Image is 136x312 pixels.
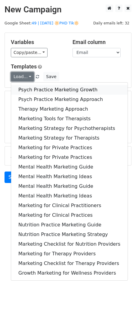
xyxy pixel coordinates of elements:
[11,85,128,95] a: Psych Practice Marketing Growth
[11,239,128,249] a: Marketing Checklist for Nutrition Providers
[5,172,24,183] a: Send
[11,104,128,114] a: Therapy Marketing Approach
[91,20,131,27] span: Daily emails left: 32
[11,249,128,259] a: Marketing for Therapy Providers
[11,172,128,181] a: Mental Health Marketing Ideas
[11,143,128,153] a: Marketing for Private Practices
[11,124,128,133] a: Marketing Strategy for Psychotherapists
[11,259,128,268] a: Marketing Checklist for Therapy Providers
[11,191,128,201] a: Mental Health Marketing Ideas
[11,181,128,191] a: Mental Health Marketing Guide
[91,21,131,25] a: Daily emails left: 32
[11,201,128,210] a: Marketing for Clinical Practitioners
[11,153,128,162] a: Marketing for Private Practices
[11,39,63,46] h5: Variables
[11,268,128,278] a: Growth Marketing for Wellness Providers
[11,114,128,124] a: Marketing Tools for Therapists
[11,162,128,172] a: Mental Health Marketing Guide
[11,230,128,239] a: Nutrition Practice Marketing Strategy
[106,283,136,312] iframe: Chat Widget
[5,21,79,25] small: Google Sheet:
[11,210,128,220] a: Marketing for Clinical Practices
[73,39,125,46] h5: Email column
[11,133,128,143] a: Marketing Strategy for Therapists
[11,95,128,104] a: Psych Practice Marketing Approach
[11,72,34,81] a: Load...
[43,72,59,81] button: Save
[11,63,37,70] a: Templates
[32,21,79,25] a: 49 | [DATE] 🔆PHD Tik🔆
[11,48,48,57] a: Copy/paste...
[5,5,131,15] h2: New Campaign
[11,220,128,230] a: Nutrition Practice Marketing Guide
